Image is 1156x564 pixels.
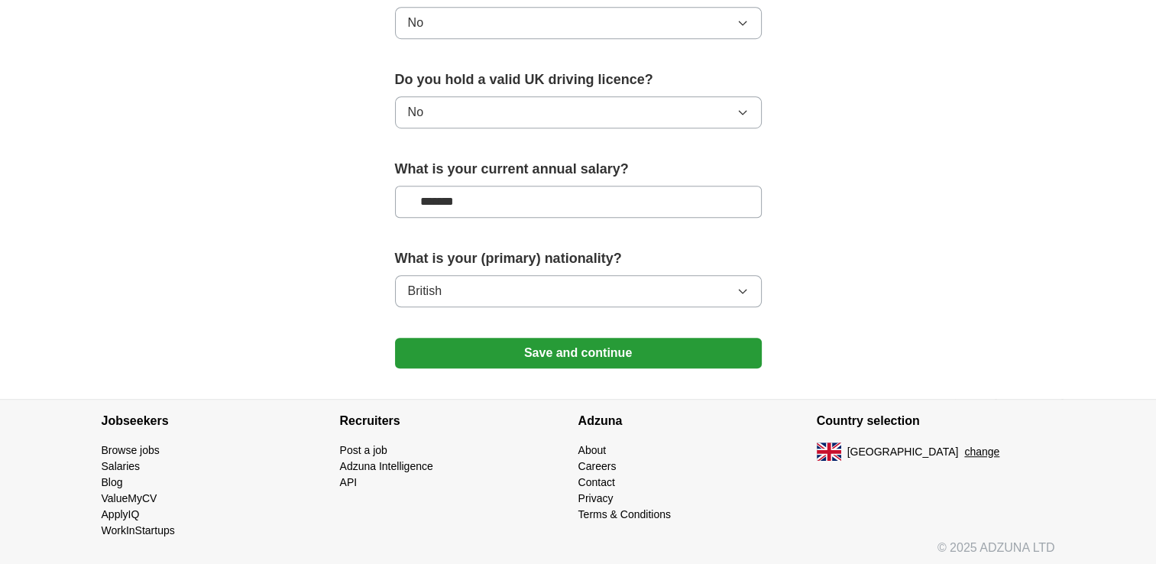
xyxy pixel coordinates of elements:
span: British [408,282,442,300]
span: [GEOGRAPHIC_DATA] [847,444,959,460]
button: Save and continue [395,338,762,368]
h4: Country selection [817,400,1055,442]
label: What is your (primary) nationality? [395,248,762,269]
button: No [395,7,762,39]
a: Post a job [340,444,387,456]
button: No [395,96,762,128]
label: Do you hold a valid UK driving licence? [395,70,762,90]
a: WorkInStartups [102,524,175,536]
a: Contact [578,476,615,488]
a: ApplyIQ [102,508,140,520]
a: About [578,444,607,456]
a: Salaries [102,460,141,472]
a: ValueMyCV [102,492,157,504]
img: UK flag [817,442,841,461]
a: Terms & Conditions [578,508,671,520]
button: change [964,444,999,460]
a: Privacy [578,492,614,504]
a: Blog [102,476,123,488]
a: API [340,476,358,488]
label: What is your current annual salary? [395,159,762,180]
a: Browse jobs [102,444,160,456]
span: No [408,14,423,32]
span: No [408,103,423,122]
a: Careers [578,460,617,472]
a: Adzuna Intelligence [340,460,433,472]
button: British [395,275,762,307]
